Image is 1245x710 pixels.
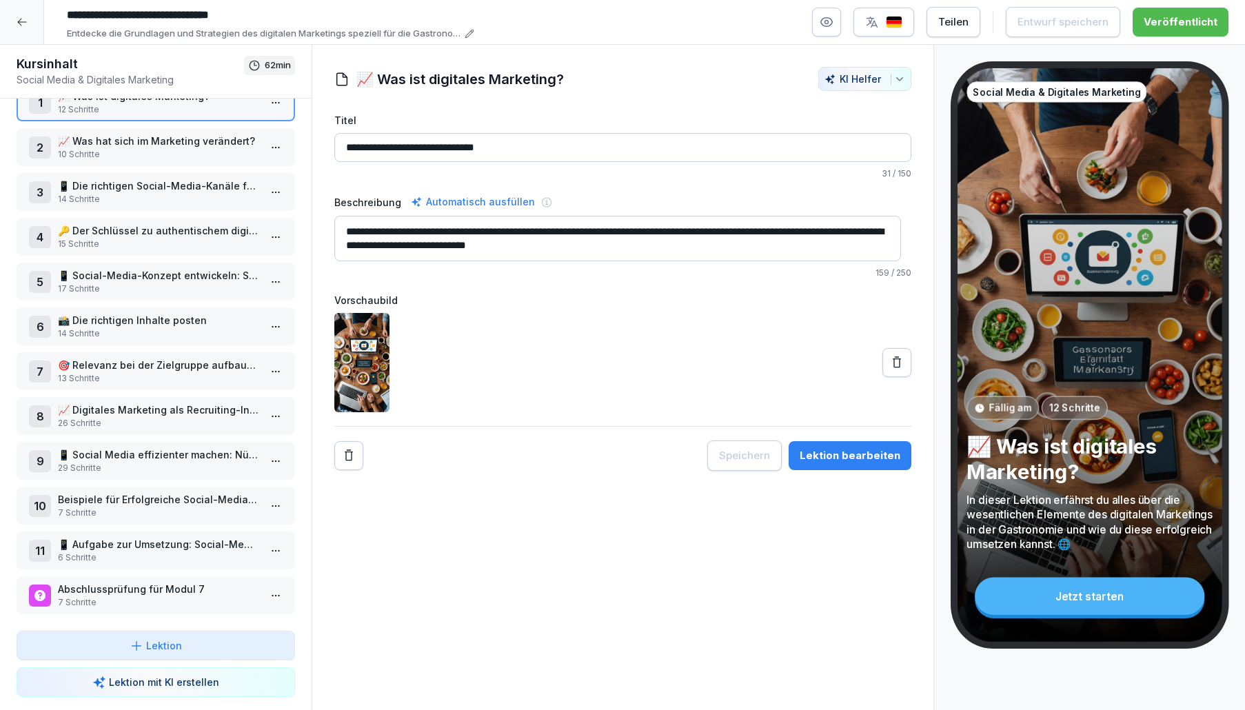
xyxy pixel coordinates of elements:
[58,492,259,507] p: Beispiele für Erfolgreiche Social-Media-Kanäle in der Gastgeberbranche
[1006,7,1120,37] button: Entwurf speichern
[58,238,259,250] p: 15 Schritte
[719,448,770,463] div: Speichern
[334,293,911,307] label: Vorschaubild
[58,148,259,161] p: 10 Schritte
[58,417,259,429] p: 26 Schritte
[356,69,564,90] h1: 📈 Was ist digitales Marketing?
[818,67,911,91] button: KI Helfer
[58,372,259,385] p: 13 Schritte
[17,72,244,87] p: Social Media & Digitales Marketing
[966,433,1213,484] p: 📈 Was ist digitales Marketing?
[334,441,363,470] button: Remove
[334,113,911,128] label: Titel
[408,194,538,210] div: Automatisch ausfüllen
[886,16,902,29] img: de.svg
[29,361,51,383] div: 7
[17,631,295,660] button: Lektion
[882,168,891,179] span: 31
[17,128,295,166] div: 2📈 Was hat sich im Marketing verändert?10 Schritte
[17,56,244,72] h1: Kursinhalt
[789,441,911,470] button: Lektion bearbeiten
[29,136,51,159] div: 2
[1049,400,1100,415] p: 12 Schritte
[975,577,1204,615] div: Jetzt starten
[938,14,969,30] div: Teilen
[334,313,389,412] img: l9exghxpi8gskpofvnh952g0.png
[29,405,51,427] div: 8
[58,551,259,564] p: 6 Schritte
[800,448,900,463] div: Lektion bearbeiten
[29,226,51,248] div: 4
[17,173,295,211] div: 3📱 Die richtigen Social-Media-Kanäle für Gastronomiebetriebe14 Schritte
[875,267,889,278] span: 159
[29,495,51,517] div: 10
[334,168,911,180] p: / 150
[17,83,295,121] div: 1📈 Was ist digitales Marketing?12 Schritte
[58,327,259,340] p: 14 Schritte
[1144,14,1217,30] div: Veröffentlicht
[58,462,259,474] p: 29 Schritte
[29,450,51,472] div: 9
[17,307,295,345] div: 6📸 Die richtigen Inhalte posten14 Schritte
[17,442,295,480] div: 9📱 Social Media effizienter machen: Nützliche Tools29 Schritte
[334,195,401,210] label: Beschreibung
[146,638,182,653] p: Lektion
[109,675,219,689] p: Lektion mit KI erstellen
[58,268,259,283] p: 📱 Social-Media-Konzept entwickeln: So ziehst du neue Gäste und Mitarbeiter*innen an
[58,582,259,596] p: Abschlussprüfung für Modul 7
[966,492,1213,551] p: In dieser Lektion erfährst du alles über die wesentlichen Elemente des digitalen Marketings in de...
[58,447,259,462] p: 📱 Social Media effizienter machen: Nützliche Tools
[17,531,295,569] div: 11📱 Aufgabe zur Umsetzung: Social-Media- und Recruiting-Konzept6 Schritte
[334,267,911,279] p: / 250
[58,193,259,205] p: 14 Schritte
[17,667,295,697] button: Lektion mit KI erstellen
[707,440,782,471] button: Speichern
[1018,14,1109,30] div: Entwurf speichern
[17,397,295,435] div: 8📈 Digitales Marketing als Recruiting-Instrument26 Schritte
[17,263,295,301] div: 5📱 Social-Media-Konzept entwickeln: So ziehst du neue Gäste und Mitarbeiter*innen an17 Schritte
[29,271,51,293] div: 5
[17,487,295,525] div: 10Beispiele für Erfolgreiche Social-Media-Kanäle in der Gastgeberbranche7 Schritte
[58,358,259,372] p: 🎯 Relevanz bei der Zielgruppe aufbauen
[58,313,259,327] p: 📸 Die richtigen Inhalte posten
[17,218,295,256] div: 4🔑 Der Schlüssel zu authentischem digitalem Marketing15 Schritte
[58,134,259,148] p: 📈 Was hat sich im Marketing verändert?
[58,179,259,193] p: 📱 Die richtigen Social-Media-Kanäle für Gastronomiebetriebe
[927,7,980,37] button: Teilen
[17,352,295,390] div: 7🎯 Relevanz bei der Zielgruppe aufbauen13 Schritte
[29,92,51,114] div: 1
[989,400,1031,415] p: Fällig am
[58,596,259,609] p: 7 Schritte
[58,103,259,116] p: 12 Schritte
[67,27,460,41] p: Entdecke die Grundlagen und Strategien des digitalen Marketings speziell für die Gastronomie. Erf...
[1133,8,1228,37] button: Veröffentlicht
[58,507,259,519] p: 7 Schritte
[29,540,51,562] div: 11
[58,283,259,295] p: 17 Schritte
[17,576,295,614] div: Abschlussprüfung für Modul 77 Schritte
[973,85,1140,99] p: Social Media & Digitales Marketing
[265,59,291,72] p: 62 min
[58,223,259,238] p: 🔑 Der Schlüssel zu authentischem digitalem Marketing
[824,73,905,85] div: KI Helfer
[29,316,51,338] div: 6
[58,403,259,417] p: 📈 Digitales Marketing als Recruiting-Instrument
[29,181,51,203] div: 3
[58,537,259,551] p: 📱 Aufgabe zur Umsetzung: Social-Media- und Recruiting-Konzept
